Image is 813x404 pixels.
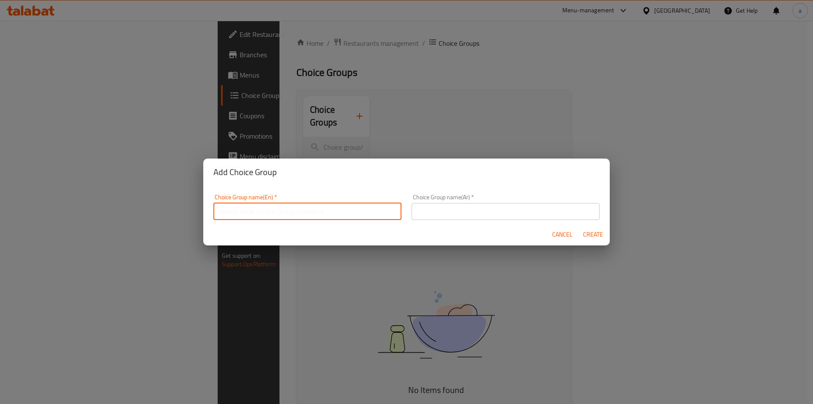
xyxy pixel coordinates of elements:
button: Cancel [549,227,576,242]
button: Create [579,227,606,242]
span: Create [583,229,603,240]
span: Cancel [552,229,572,240]
input: Please enter Choice Group name(en) [213,203,401,220]
h2: Add Choice Group [213,165,600,179]
input: Please enter Choice Group name(ar) [412,203,600,220]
